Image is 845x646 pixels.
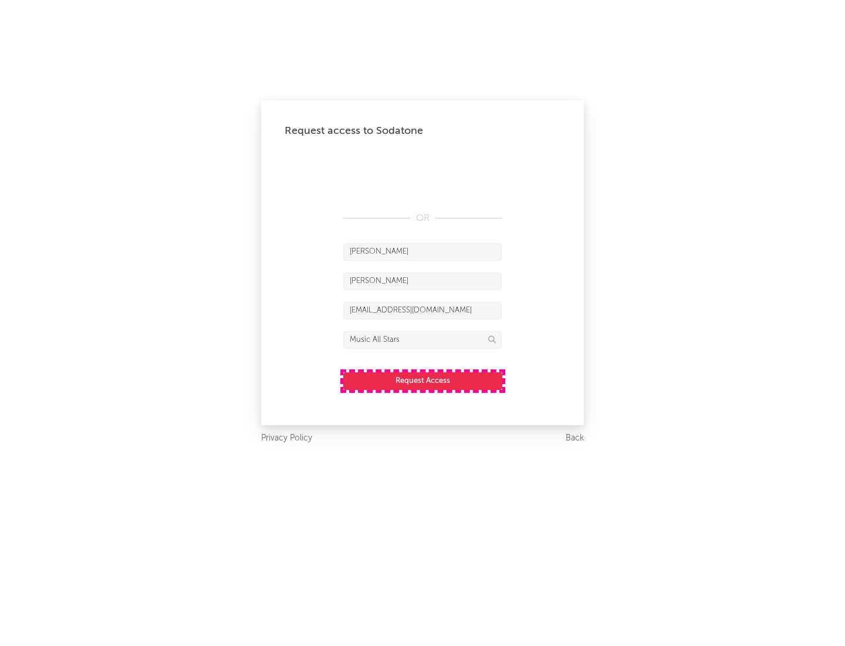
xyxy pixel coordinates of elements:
a: Back [566,431,584,446]
input: Division [343,331,502,349]
input: First Name [343,243,502,261]
button: Request Access [343,372,502,390]
input: Email [343,302,502,319]
input: Last Name [343,272,502,290]
div: Request access to Sodatone [285,124,560,138]
div: OR [343,211,502,226]
a: Privacy Policy [261,431,312,446]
